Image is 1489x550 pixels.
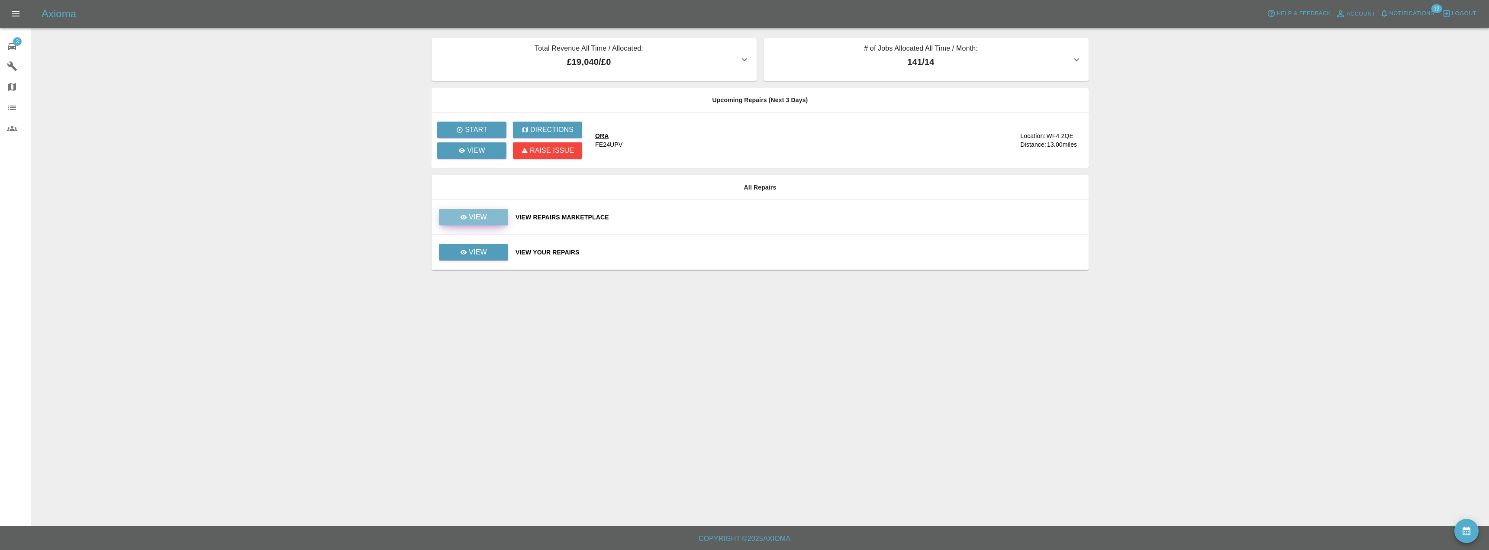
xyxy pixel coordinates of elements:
[432,88,1089,113] th: Upcoming Repairs (Next 3 Days)
[432,38,757,81] button: Total Revenue All Time / Allocated:£19,040/£0
[438,248,509,255] a: View
[530,145,574,156] p: Raise issue
[438,43,739,55] p: Total Revenue All Time / Allocated:
[432,175,1089,200] th: All Repairs
[1276,9,1331,19] span: Help & Feedback
[764,38,1089,81] button: # of Jobs Allocated All Time / Month:141/14
[469,247,487,257] p: View
[1020,140,1046,149] div: Distance:
[465,125,487,135] p: Start
[42,7,76,21] h5: Axioma
[469,212,487,222] p: View
[1452,9,1476,19] span: Logout
[438,55,739,68] p: £19,040 / £0
[513,142,582,159] button: Raise issue
[467,145,485,156] p: View
[437,122,506,138] button: Start
[516,248,1082,257] a: View Your Repairs
[1046,132,1073,140] div: WF4 2QE
[530,125,574,135] p: Directions
[1047,140,1082,149] div: 13.00 miles
[513,122,582,138] button: Directions
[13,37,22,46] span: 3
[1020,132,1045,140] div: Location:
[1389,9,1434,19] span: Notifications
[516,213,1082,222] a: View Repairs Marketplace
[595,140,622,149] div: FE24UPV
[595,132,976,149] a: ORAFE24UPV
[1333,7,1378,21] a: Account
[983,132,1082,149] a: Location:WF4 2QEDistance:13.00miles
[439,209,508,225] a: View
[595,132,622,140] div: ORA
[7,533,1482,545] h6: Copyright © 2025 Axioma
[438,213,509,220] a: View
[1378,7,1437,20] button: Notifications
[437,142,506,159] a: View
[1440,7,1479,20] button: Logout
[770,43,1071,55] p: # of Jobs Allocated All Time / Month:
[1454,519,1479,543] button: availability
[5,3,26,24] button: Open drawer
[1265,7,1333,20] button: Help & Feedback
[1347,9,1376,19] span: Account
[439,244,508,261] a: View
[770,55,1071,68] p: 141 / 14
[1431,4,1442,13] span: 12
